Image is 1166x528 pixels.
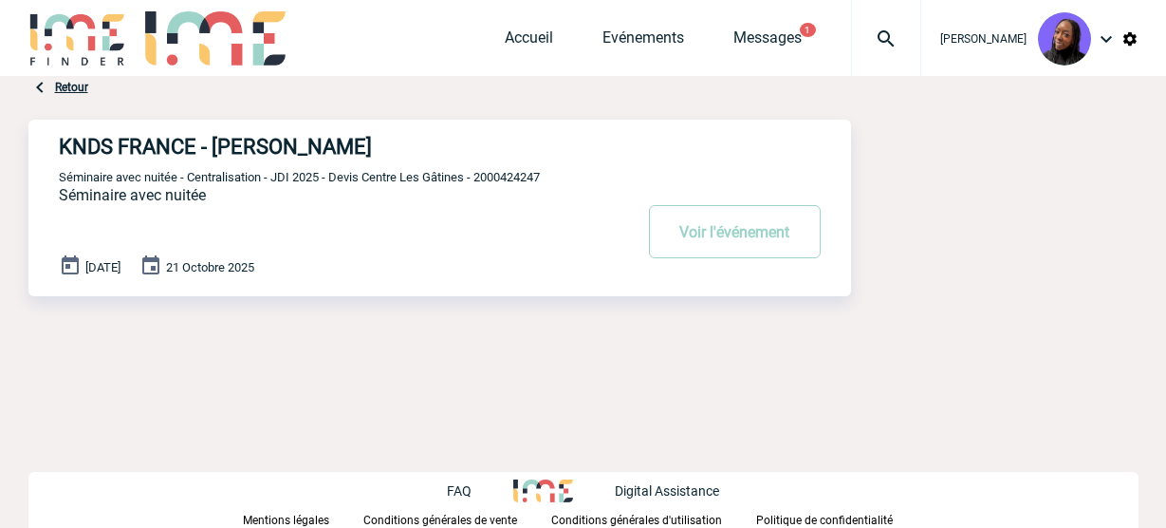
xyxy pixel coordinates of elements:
h4: KNDS FRANCE - [PERSON_NAME] [59,135,576,159]
p: Conditions générales de vente [363,514,517,527]
img: 131349-0.png [1038,12,1091,66]
button: Voir l'événement [649,205,821,258]
span: 21 Octobre 2025 [166,260,254,274]
p: Politique de confidentialité [756,514,893,527]
a: Evénements [602,28,684,55]
span: [DATE] [85,260,120,274]
a: Mentions légales [243,510,363,528]
span: [PERSON_NAME] [940,32,1027,46]
span: Séminaire avec nuitée - Centralisation - JDI 2025 - Devis Centre Les Gâtines - 2000424247 [59,170,540,184]
p: Digital Assistance [615,483,719,499]
a: Conditions générales d'utilisation [551,510,756,528]
p: Conditions générales d'utilisation [551,514,722,527]
p: FAQ [447,483,472,499]
a: Retour [55,81,88,94]
button: 1 [800,23,816,37]
img: IME-Finder [28,11,127,66]
a: Conditions générales de vente [363,510,551,528]
a: Politique de confidentialité [756,510,923,528]
p: Mentions légales [243,514,329,527]
a: FAQ [447,481,513,499]
img: http://www.idealmeetingsevents.fr/ [513,480,572,502]
a: Messages [733,28,802,55]
a: Accueil [505,28,553,55]
span: Séminaire avec nuitée [59,186,206,204]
